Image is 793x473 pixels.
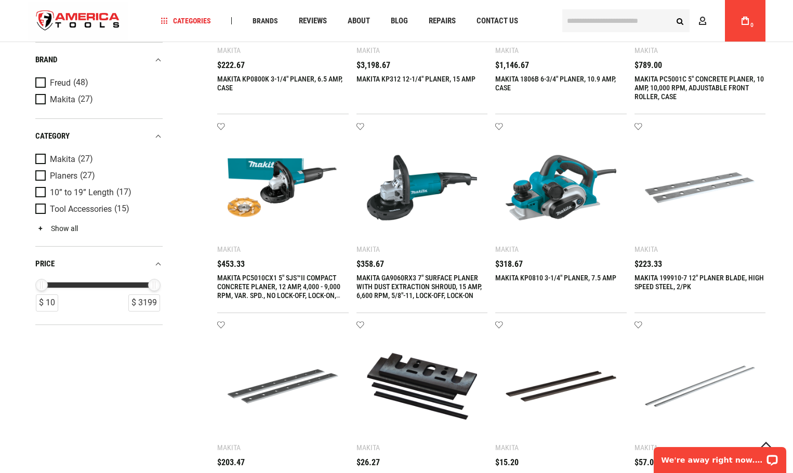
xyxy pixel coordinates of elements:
span: Reviews [299,17,327,25]
span: $15.20 [495,458,519,467]
span: $318.67 [495,260,523,268]
span: (15) [114,205,129,213]
span: (17) [116,188,131,197]
span: $203.47 [217,458,245,467]
span: $453.33 [217,260,245,268]
a: Makita (27) [35,93,160,105]
span: Categories [161,17,211,24]
a: Planers (27) [35,170,160,181]
div: price [35,256,163,271]
span: (27) [78,95,93,104]
span: $3,198.67 [356,61,390,70]
img: MAKITA D-46246 3-1/4 [506,331,616,442]
span: $1,146.67 [495,61,529,70]
a: About [343,14,375,28]
span: 0 [750,22,754,28]
span: $57.07 [635,458,658,467]
a: Tool Accessories (15) [35,203,160,214]
span: Makita [50,94,75,104]
img: MAKITA PC5010CX1 5 [228,132,338,243]
div: $ 10 [36,294,58,311]
button: Search [670,11,690,31]
a: MAKITA KP0810 3-1/4" PLANER, 7.5 AMP [495,274,616,282]
div: Makita [495,46,519,55]
span: Tool Accessories [50,204,112,213]
span: Contact Us [477,17,518,25]
iframe: LiveChat chat widget [647,440,793,473]
a: Repairs [424,14,460,28]
div: Makita [356,245,380,253]
a: Blog [386,14,413,28]
a: store logo [28,2,128,40]
div: Makita [356,46,380,55]
span: $222.67 [217,61,245,70]
div: Makita [495,443,519,452]
a: Reviews [294,14,332,28]
a: MAKITA KP0800K 3-1/4" PLANER, 6.5 AMP, CASE [217,75,342,92]
span: Freud [50,78,71,87]
img: MAKITA 793019-3 15-5/8 [228,331,338,442]
img: MAKITA D-17239 3-1/4 [367,331,478,442]
a: Contact Us [472,14,523,28]
div: category [35,129,163,143]
a: Makita (27) [35,153,160,165]
div: $ 3199 [128,294,160,311]
a: Categories [156,14,216,28]
img: MAKITA 199910-7 12 [645,132,756,243]
a: Freud (48) [35,77,160,88]
span: (27) [80,171,95,180]
img: MAKITA KP0810 3-1/4 [506,132,616,243]
span: $223.33 [635,260,662,268]
span: About [348,17,370,25]
span: (48) [73,78,88,87]
span: 10” to 19” Length [50,187,114,197]
a: 10” to 19” Length (17) [35,186,160,198]
span: Planers [50,171,77,180]
div: Brand [35,52,163,66]
span: $789.00 [635,61,662,70]
span: Makita [50,154,75,164]
img: MAKITA GA9060RX3 7 [367,132,478,243]
a: MAKITA GA9060RX3 7" SURFACE PLANER WITH DUST EXTRACTION SHROUD, 15 AMP, 6,600 RPM, 5/8"-11, LOCK-... [356,274,482,300]
img: America Tools [28,2,128,40]
span: Repairs [429,17,456,25]
a: MAKITA KP312 12-1/4" PLANER, 15 AMP [356,75,475,83]
span: Brands [253,17,278,24]
span: Blog [391,17,408,25]
div: Makita [635,46,658,55]
a: MAKITA PC5010CX1 5" SJS™II COMPACT CONCRETE PLANER, 12 AMP, 4,000 - 9,000 RPM, VAR. SPD., NO LOCK... [217,274,345,317]
div: Makita [217,245,241,253]
span: (27) [78,155,93,164]
a: MAKITA 199910-7 12" PLANER BLADE, HIGH SPEED STEEL, 2/PK [635,274,764,291]
span: $26.27 [356,458,380,467]
div: Makita [635,245,658,253]
div: Product Filters [35,42,163,325]
div: Makita [217,443,241,452]
div: Makita [635,443,658,452]
a: Show all [35,224,78,232]
div: Makita [217,46,241,55]
span: $358.67 [356,260,384,268]
a: MAKITA 1806B 6-3/4" PLANER, 10.9 AMP, CASE [495,75,616,92]
a: Brands [248,14,283,28]
img: MAKITA 793346-8 12 [645,331,756,442]
div: Makita [495,245,519,253]
div: Makita [356,443,380,452]
a: MAKITA PC5001C 5" CONCRETE PLANER, 10 AMP, 10,000 RPM, ADJUSTABLE FRONT ROLLER, CASE [635,75,764,101]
